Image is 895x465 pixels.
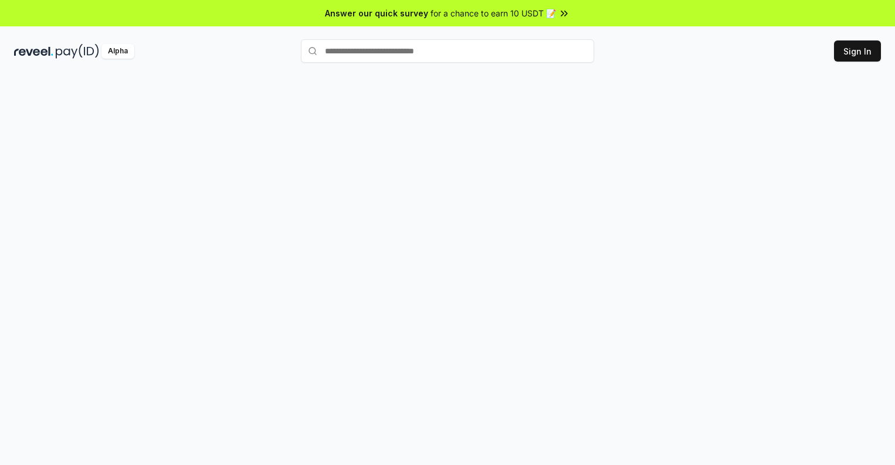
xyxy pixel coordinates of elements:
[430,7,556,19] span: for a chance to earn 10 USDT 📝
[101,44,134,59] div: Alpha
[834,40,881,62] button: Sign In
[14,44,53,59] img: reveel_dark
[56,44,99,59] img: pay_id
[325,7,428,19] span: Answer our quick survey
